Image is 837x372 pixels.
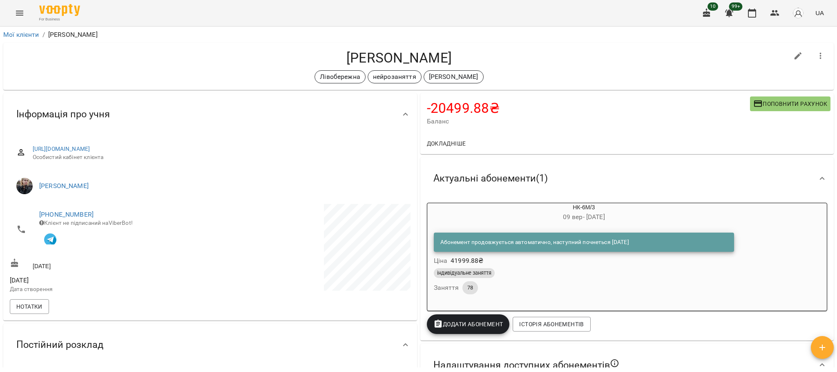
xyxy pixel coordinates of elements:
nav: breadcrumb [3,30,834,40]
h4: -20499.88 ₴ [427,100,750,117]
button: Клієнт підписаний на VooptyBot [39,227,61,249]
h6: Ціна [434,255,448,267]
a: [PHONE_NUMBER] [39,211,94,218]
span: Нотатки [16,302,42,311]
div: Лівобережна [315,70,366,83]
div: [DATE] [8,257,210,272]
div: Постійний розклад [3,324,417,366]
a: Мої клієнти [3,31,39,38]
a: [URL][DOMAIN_NAME] [33,146,90,152]
span: 09 вер - [DATE] [563,213,605,221]
button: UA [812,5,827,20]
p: [PERSON_NAME] [48,30,98,40]
button: Докладніше [424,136,469,151]
a: [PERSON_NAME] [39,182,89,190]
img: Telegram [44,233,56,246]
span: Клієнт не підписаний на ViberBot! [39,220,133,226]
span: Актуальні абонементи ( 1 ) [433,172,548,185]
img: Voopty Logo [39,4,80,16]
span: Інформація про учня [16,108,110,121]
p: 41999.88 ₴ [451,256,483,266]
button: Menu [10,3,29,23]
li: / [42,30,45,40]
p: Лівобережна [320,72,360,82]
img: Косовська Оксана [16,178,33,194]
span: UA [815,9,824,17]
span: 10 [708,2,718,11]
span: Баланс [427,117,750,126]
h4: [PERSON_NAME] [10,49,788,66]
span: Постійний розклад [16,338,103,351]
div: нейрозаняття [368,70,422,83]
span: індивідуальне заняття [434,269,495,277]
div: Абонемент продовжується автоматично, наступний почнеться [DATE] [440,235,629,250]
span: Історія абонементів [519,319,584,329]
button: Додати Абонемент [427,314,510,334]
span: Особистий кабінет клієнта [33,153,404,161]
span: Докладніше [427,139,466,148]
button: Історія абонементів [513,317,590,332]
span: Налаштування доступних абонементів [433,359,620,372]
span: Додати Абонемент [433,319,503,329]
div: Інформація про учня [3,93,417,135]
svg: Якщо не обрано жодного, клієнт зможе побачити всі публічні абонементи [610,359,620,368]
button: Нотатки [10,299,49,314]
div: Актуальні абонементи(1) [420,157,834,199]
button: НК-6М/309 вер- [DATE]Абонемент продовжується автоматично, наступний почнеться [DATE]Ціна41999.88₴... [427,203,741,304]
div: НК-6М/3 [427,203,741,223]
h6: Заняття [434,282,459,294]
p: нейрозаняття [373,72,416,82]
p: [PERSON_NAME] [429,72,478,82]
span: [DATE] [10,276,208,285]
img: avatar_s.png [792,7,804,19]
p: Дата створення [10,285,208,294]
span: 78 [462,284,478,291]
span: Поповнити рахунок [753,99,827,109]
div: [PERSON_NAME] [424,70,484,83]
span: 99+ [729,2,743,11]
span: For Business [39,17,80,22]
button: Поповнити рахунок [750,96,830,111]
